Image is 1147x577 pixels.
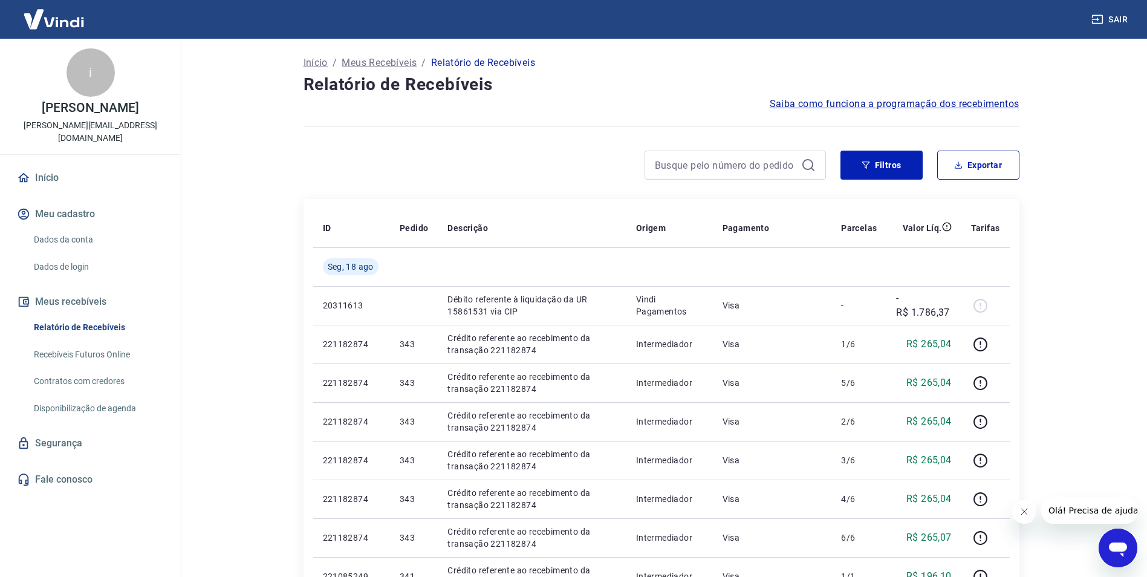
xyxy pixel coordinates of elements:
[29,255,166,279] a: Dados de login
[723,222,770,234] p: Pagamento
[636,454,703,466] p: Intermediador
[841,532,877,544] p: 6/6
[7,8,102,18] span: Olá! Precisa de ajuda?
[1012,500,1036,524] iframe: Fechar mensagem
[906,337,952,351] p: R$ 265,04
[323,299,380,311] p: 20311613
[323,377,380,389] p: 221182874
[841,493,877,505] p: 4/6
[29,369,166,394] a: Contratos com credores
[447,332,616,356] p: Crédito referente ao recebimento da transação 221182874
[841,454,877,466] p: 3/6
[896,291,951,320] p: -R$ 1.786,37
[421,56,426,70] p: /
[304,56,328,70] a: Início
[1089,8,1132,31] button: Sair
[841,338,877,350] p: 1/6
[67,48,115,97] div: i
[1099,529,1137,567] iframe: Botão para abrir a janela de mensagens
[323,454,380,466] p: 221182874
[447,293,616,318] p: Débito referente à liquidação da UR 15861531 via CIP
[906,376,952,390] p: R$ 265,04
[636,293,703,318] p: Vindi Pagamentos
[841,299,877,311] p: -
[15,288,166,315] button: Meus recebíveis
[723,416,822,428] p: Visa
[636,338,703,350] p: Intermediador
[29,396,166,421] a: Disponibilização de agenda
[323,222,331,234] p: ID
[636,222,666,234] p: Origem
[400,377,428,389] p: 343
[937,151,1019,180] button: Exportar
[431,56,535,70] p: Relatório de Recebíveis
[15,466,166,493] a: Fale conosco
[323,532,380,544] p: 221182874
[723,338,822,350] p: Visa
[447,448,616,472] p: Crédito referente ao recebimento da transação 221182874
[342,56,417,70] a: Meus Recebíveis
[15,201,166,227] button: Meu cadastro
[400,222,428,234] p: Pedido
[1041,497,1137,524] iframe: Mensagem da empresa
[906,414,952,429] p: R$ 265,04
[723,532,822,544] p: Visa
[15,430,166,457] a: Segurança
[447,371,616,395] p: Crédito referente ao recebimento da transação 221182874
[10,119,171,145] p: [PERSON_NAME][EMAIL_ADDRESS][DOMAIN_NAME]
[655,156,796,174] input: Busque pelo número do pedido
[400,454,428,466] p: 343
[636,493,703,505] p: Intermediador
[400,338,428,350] p: 343
[323,338,380,350] p: 221182874
[29,227,166,252] a: Dados da conta
[906,492,952,506] p: R$ 265,04
[723,454,822,466] p: Visa
[840,151,923,180] button: Filtros
[770,97,1019,111] a: Saiba como funciona a programação dos recebimentos
[841,377,877,389] p: 5/6
[841,416,877,428] p: 2/6
[304,73,1019,97] h4: Relatório de Recebíveis
[400,493,428,505] p: 343
[447,487,616,511] p: Crédito referente ao recebimento da transação 221182874
[447,409,616,434] p: Crédito referente ao recebimento da transação 221182874
[906,453,952,468] p: R$ 265,04
[42,102,138,114] p: [PERSON_NAME]
[636,377,703,389] p: Intermediador
[447,526,616,550] p: Crédito referente ao recebimento da transação 221182874
[323,416,380,428] p: 221182874
[903,222,942,234] p: Valor Líq.
[29,342,166,367] a: Recebíveis Futuros Online
[723,299,822,311] p: Visa
[400,416,428,428] p: 343
[333,56,337,70] p: /
[906,530,952,545] p: R$ 265,07
[723,493,822,505] p: Visa
[29,315,166,340] a: Relatório de Recebíveis
[15,165,166,191] a: Início
[400,532,428,544] p: 343
[841,222,877,234] p: Parcelas
[323,493,380,505] p: 221182874
[636,416,703,428] p: Intermediador
[636,532,703,544] p: Intermediador
[723,377,822,389] p: Visa
[15,1,93,37] img: Vindi
[447,222,488,234] p: Descrição
[328,261,374,273] span: Seg, 18 ago
[971,222,1000,234] p: Tarifas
